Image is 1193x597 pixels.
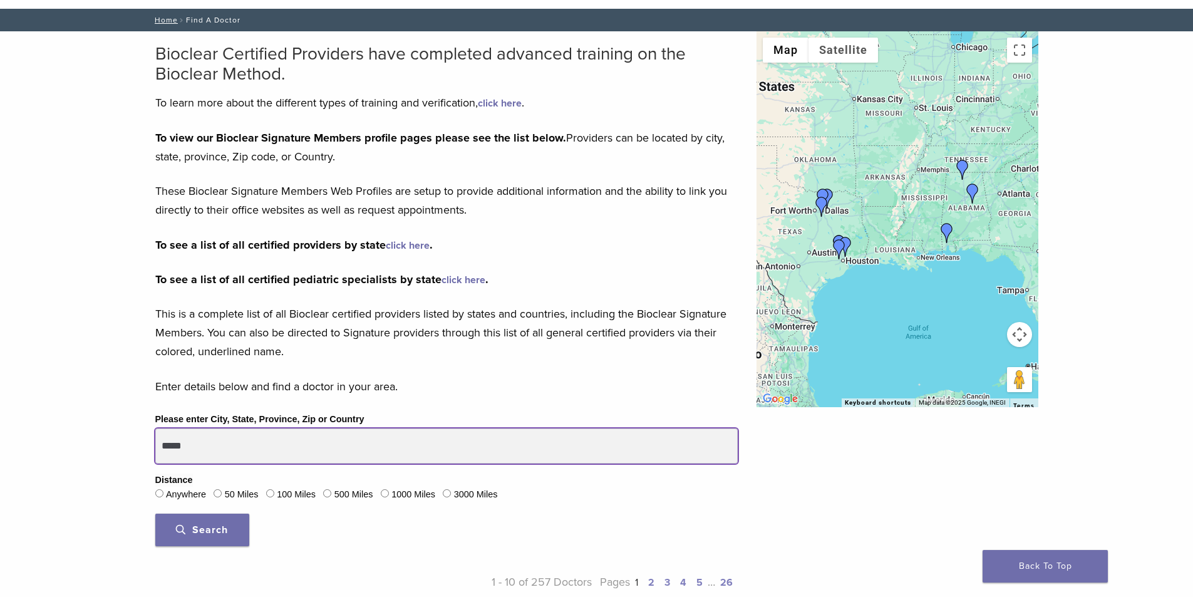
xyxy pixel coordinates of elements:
[386,239,430,252] a: click here
[635,576,638,589] a: 1
[963,184,983,204] div: Dr. Christopher Salmon
[680,576,686,589] a: 4
[953,160,973,180] div: Dr. Steven Leach
[845,398,911,407] button: Keyboard shortcuts
[812,197,832,217] div: Dr. Craig V. Smith
[817,189,837,209] div: Dr. Karen Williamson
[155,44,738,84] h2: Bioclear Certified Providers have completed advanced training on the Bioclear Method.
[155,413,364,427] label: Please enter City, State, Province, Zip or Country
[760,391,801,407] a: Open this area in Google Maps (opens a new window)
[442,274,485,286] a: click here
[178,17,186,23] span: /
[829,235,849,255] div: Dr. Audra Hiemstra
[155,474,193,487] legend: Distance
[760,391,801,407] img: Google
[155,514,249,546] button: Search
[664,576,670,589] a: 3
[155,273,488,286] strong: To see a list of all certified pediatric specialists by state .
[720,576,733,589] a: 26
[155,128,738,166] p: Providers can be located by city, state, province, Zip code, or Country.
[813,189,833,209] div: Dr. Claudia Vargas
[983,550,1108,583] a: Back To Top
[454,488,498,502] label: 3000 Miles
[648,576,654,589] a: 2
[334,488,373,502] label: 500 Miles
[155,93,738,112] p: To learn more about the different types of training and verification, .
[166,488,206,502] label: Anywhere
[808,38,878,63] button: Show satellite imagery
[277,488,316,502] label: 100 Miles
[708,575,715,589] span: …
[829,239,849,259] div: Dr. Hieu Truong Do
[155,182,738,219] p: These Bioclear Signature Members Web Profiles are setup to provide additional information and the...
[835,237,855,257] div: Dr. Mash Ameri
[225,488,259,502] label: 50 Miles
[155,377,738,396] p: Enter details below and find a doctor in your area.
[146,9,1048,31] nav: Find A Doctor
[1007,367,1032,392] button: Drag Pegman onto the map to open Street View
[1013,402,1035,410] a: Terms (opens in new tab)
[151,16,178,24] a: Home
[155,304,738,361] p: This is a complete list of all Bioclear certified providers listed by states and countries, inclu...
[391,488,435,502] label: 1000 Miles
[478,97,522,110] a: click here
[919,399,1006,406] span: Map data ©2025 Google, INEGI
[763,38,808,63] button: Show street map
[1007,38,1032,63] button: Toggle fullscreen view
[937,223,957,243] div: Dr. Chelsea Killingsworth
[155,238,433,252] strong: To see a list of all certified providers by state .
[1007,322,1032,347] button: Map camera controls
[155,131,566,145] strong: To view our Bioclear Signature Members profile pages please see the list below.
[696,576,703,589] a: 5
[176,524,228,536] span: Search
